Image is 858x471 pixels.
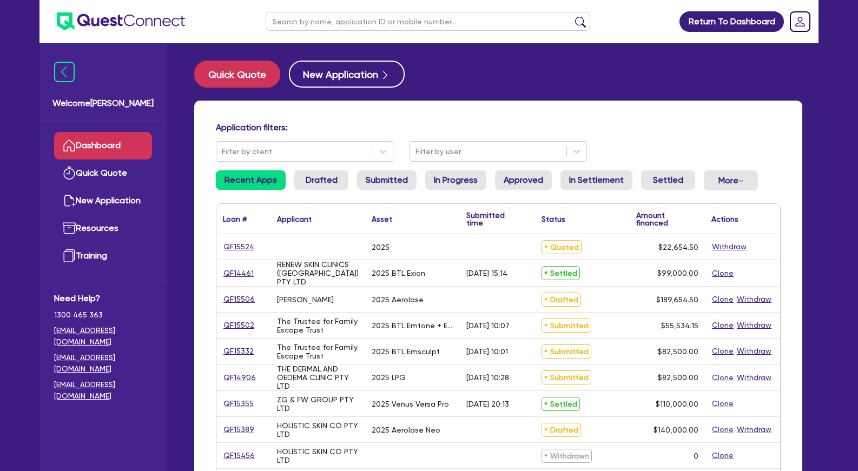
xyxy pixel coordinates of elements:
[54,309,152,321] span: 1300 465 363
[223,345,254,357] a: QF15332
[372,373,406,382] div: 2025 LPG
[711,215,738,223] div: Actions
[466,211,519,227] div: Submitted time
[542,215,565,223] div: Status
[372,269,425,277] div: 2025 BTL Exion
[54,242,152,270] a: Training
[711,319,734,331] button: Clone
[223,449,255,462] a: QF15456
[54,379,152,402] a: [EMAIL_ADDRESS][DOMAIN_NAME]
[357,170,417,190] a: Submitted
[711,397,734,410] button: Clone
[57,12,185,30] img: quest-connect-logo-blue
[277,447,359,465] div: HOLISTIC SKIN CO PTY LTD
[657,269,698,277] span: $99,000.00
[372,347,440,356] div: 2025 BTL Emsculpt
[372,426,440,434] div: 2025 Aerolase Neo
[658,347,698,356] span: $82,500.00
[277,364,359,390] div: THE DERMAL AND OEDEMA CLINIC PTY LTD
[194,61,280,88] button: Quick Quote
[786,8,814,36] a: Dropdown toggle
[736,345,772,357] button: Withdraw
[636,211,698,227] div: Amount financed
[54,325,152,348] a: [EMAIL_ADDRESS][DOMAIN_NAME]
[63,194,76,207] img: new-application
[542,397,580,411] span: Settled
[63,167,76,180] img: quick-quote
[216,122,781,132] h4: Application filters:
[223,215,247,223] div: Loan #
[372,215,392,223] div: Asset
[661,321,698,330] span: $55,534.15
[372,295,424,304] div: 2025 Aerolase
[711,241,747,253] button: Withdraw
[466,373,509,382] div: [DATE] 10:28
[736,319,772,331] button: Withdraw
[495,170,552,190] a: Approved
[52,97,154,110] span: Welcome [PERSON_NAME]
[679,11,784,32] a: Return To Dashboard
[542,266,580,280] span: Settled
[372,243,390,251] div: 2025
[372,400,449,408] div: 2025 Venus Versa Pro
[542,240,582,254] span: Quoted
[658,243,698,251] span: $22,654.50
[266,12,590,31] input: Search by name, application ID or mobile number...
[641,170,695,190] a: Settled
[277,343,359,360] div: The Trustee for Family Escape Trust
[216,170,286,190] a: Recent Apps
[654,426,698,434] span: $140,000.00
[54,187,152,215] a: New Application
[711,423,734,436] button: Clone
[711,372,734,384] button: Clone
[223,267,254,280] a: QF14461
[656,295,698,304] span: $189,654.50
[542,423,581,437] span: Drafted
[466,321,510,330] div: [DATE] 10:07
[704,170,758,190] button: Dropdown toggle
[63,249,76,262] img: training
[560,170,632,190] a: In Settlement
[466,400,509,408] div: [DATE] 20:13
[277,395,359,413] div: ZG & FW GROUP PTY LTD
[223,293,255,306] a: QF15506
[542,319,591,333] span: Submitted
[711,293,734,306] button: Clone
[223,423,255,436] a: QF15389
[711,449,734,462] button: Clone
[736,293,772,306] button: Withdraw
[466,347,508,356] div: [DATE] 10:01
[711,267,734,280] button: Clone
[694,452,698,460] div: 0
[425,170,486,190] a: In Progress
[277,295,334,304] div: [PERSON_NAME]
[277,421,359,439] div: HOLISTIC SKIN CO PTY LTD
[277,317,359,334] div: The Trustee for Family Escape Trust
[736,372,772,384] button: Withdraw
[277,215,312,223] div: Applicant
[54,62,75,82] img: icon-menu-close
[294,170,348,190] a: Drafted
[54,160,152,187] a: Quick Quote
[656,400,698,408] span: $110,000.00
[542,449,592,463] span: Withdrawn
[711,345,734,357] button: Clone
[194,61,289,88] a: Quick Quote
[372,321,453,330] div: 2025 BTL Emtone + Emsella appicator
[63,222,76,235] img: resources
[54,352,152,375] a: [EMAIL_ADDRESS][DOMAIN_NAME]
[54,292,152,305] span: Need Help?
[542,370,591,384] span: Submitted
[542,293,581,307] span: Drafted
[277,260,359,286] div: RENEW SKIN CLINICS ([GEOGRAPHIC_DATA]) PTY LTD
[223,241,255,253] a: QF15524
[223,397,254,410] a: QF15355
[223,319,255,331] a: QF15502
[466,269,507,277] div: [DATE] 15:14
[736,423,772,436] button: Withdraw
[658,373,698,382] span: $82,500.00
[54,215,152,242] a: Resources
[54,132,152,160] a: Dashboard
[289,61,405,88] button: New Application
